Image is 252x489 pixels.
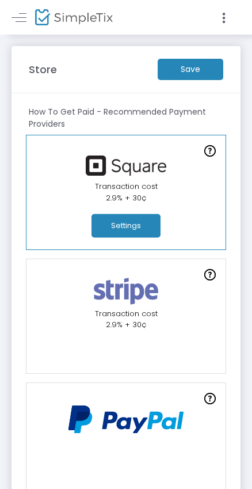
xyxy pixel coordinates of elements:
span: 2.9% + 30¢ [106,319,147,330]
span: 2.9% + 30¢ [106,192,147,203]
m-panel-title: Store [29,62,57,77]
img: square.png [80,156,172,176]
span: Transaction cost [95,308,158,319]
img: question-mark [204,145,216,157]
m-button: Save [158,59,223,80]
button: Settings [91,214,161,238]
img: stripe.png [87,275,165,307]
m-panel-subtitle: How To Get Paid - Recommended Payment Providers [29,106,223,130]
img: question-mark [204,269,216,280]
img: PayPal Logo [63,399,189,440]
img: question-mark [204,393,216,404]
span: Transaction cost [95,181,158,192]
